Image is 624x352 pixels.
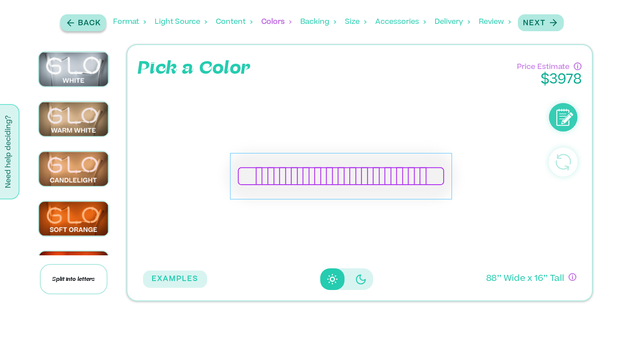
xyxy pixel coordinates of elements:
[518,14,564,31] button: Next
[569,273,576,281] div: If you have questions about size, or if you can’t design exactly what you want here, no worries! ...
[435,9,470,36] div: Delivery
[581,310,624,352] iframe: Chat Widget
[523,18,546,29] p: Next
[345,9,367,36] div: Size
[517,60,569,72] p: Price Estimate
[517,72,582,88] p: $ 3978
[143,271,207,288] button: EXAMPLES
[216,9,253,36] div: Content
[113,9,146,36] div: Format
[78,18,101,29] p: Back
[320,268,373,290] div: Disabled elevation buttons
[39,202,108,236] img: Soft Orange
[155,9,207,36] div: Light Source
[60,14,106,31] button: Back
[486,273,564,286] p: 88 ’’ Wide x 16 ’’ Tall
[574,62,582,70] div: Have questions about pricing or just need a human touch? Go through the process and submit an inq...
[479,9,511,36] div: Review
[40,264,107,294] p: Split into letters
[138,55,251,81] p: Pick a Color
[39,152,108,186] img: Candlelight
[375,9,426,36] div: Accessories
[39,52,108,86] img: White
[39,102,108,136] img: Warm White
[261,9,292,36] div: Colors
[39,251,108,286] img: Orange
[300,9,336,36] div: Backing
